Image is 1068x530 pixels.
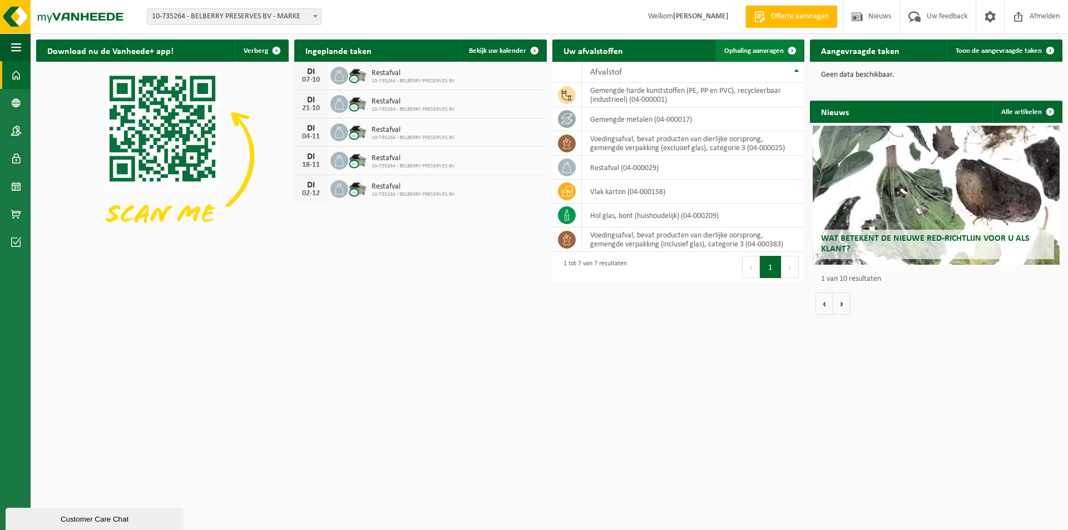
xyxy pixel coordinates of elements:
[813,126,1060,265] a: Wat betekent de nieuwe RED-richtlijn voor u als klant?
[348,179,367,197] img: WB-5000-CU
[235,39,288,62] button: Verberg
[348,150,367,169] img: WB-5000-CU
[956,47,1042,55] span: Toon de aangevraagde taken
[992,101,1061,123] a: Alle artikelen
[372,154,455,163] span: Restafval
[300,124,322,133] div: DI
[582,180,805,204] td: vlak karton (04-000158)
[815,293,833,315] button: Vorige
[558,255,627,279] div: 1 tot 7 van 7 resultaten
[300,96,322,105] div: DI
[582,156,805,180] td: restafval (04-000029)
[300,190,322,197] div: 02-12
[582,204,805,227] td: hol glas, bont (huishoudelijk) (04-000209)
[821,275,1057,283] p: 1 van 10 resultaten
[582,131,805,156] td: voedingsafval, bevat producten van dierlijke oorsprong, gemengde verpakking (exclusief glas), cat...
[300,133,322,141] div: 04-11
[460,39,546,62] a: Bekijk uw kalender
[947,39,1061,62] a: Toon de aangevraagde taken
[300,152,322,161] div: DI
[244,47,268,55] span: Verberg
[300,76,322,84] div: 07-10
[810,39,911,61] h2: Aangevraagde taken
[348,122,367,141] img: WB-5000-CU
[372,191,455,198] span: 10-735264 - BELBERRY PRESERVES BV
[821,71,1051,79] p: Geen data beschikbaar.
[724,47,784,55] span: Ophaling aanvragen
[715,39,803,62] a: Ophaling aanvragen
[833,293,851,315] button: Volgende
[582,83,805,107] td: gemengde harde kunststoffen (PE, PP en PVC), recycleerbaar (industrieel) (04-000001)
[372,182,455,191] span: Restafval
[300,67,322,76] div: DI
[768,11,832,22] span: Offerte aanvragen
[590,68,622,77] span: Afvalstof
[147,9,321,24] span: 10-735264 - BELBERRY PRESERVES BV - MARKE
[300,105,322,112] div: 21-10
[742,256,760,278] button: Previous
[745,6,837,28] a: Offerte aanvragen
[294,39,383,61] h2: Ingeplande taken
[582,227,805,252] td: voedingsafval, bevat producten van dierlijke oorsprong, gemengde verpakking (inclusief glas), cat...
[372,97,455,106] span: Restafval
[552,39,634,61] h2: Uw afvalstoffen
[372,126,455,135] span: Restafval
[6,506,186,530] iframe: chat widget
[810,101,860,122] h2: Nieuws
[760,256,782,278] button: 1
[372,135,455,141] span: 10-735264 - BELBERRY PRESERVES BV
[372,69,455,78] span: Restafval
[348,93,367,112] img: WB-5000-CU
[147,8,322,25] span: 10-735264 - BELBERRY PRESERVES BV - MARKE
[36,62,289,251] img: Download de VHEPlus App
[300,161,322,169] div: 18-11
[469,47,526,55] span: Bekijk uw kalender
[300,181,322,190] div: DI
[372,106,455,113] span: 10-735264 - BELBERRY PRESERVES BV
[673,12,729,21] strong: [PERSON_NAME]
[348,65,367,84] img: WB-5000-CU
[372,78,455,85] span: 10-735264 - BELBERRY PRESERVES BV
[821,234,1030,254] span: Wat betekent de nieuwe RED-richtlijn voor u als klant?
[36,39,185,61] h2: Download nu de Vanheede+ app!
[372,163,455,170] span: 10-735264 - BELBERRY PRESERVES BV
[782,256,799,278] button: Next
[582,107,805,131] td: gemengde metalen (04-000017)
